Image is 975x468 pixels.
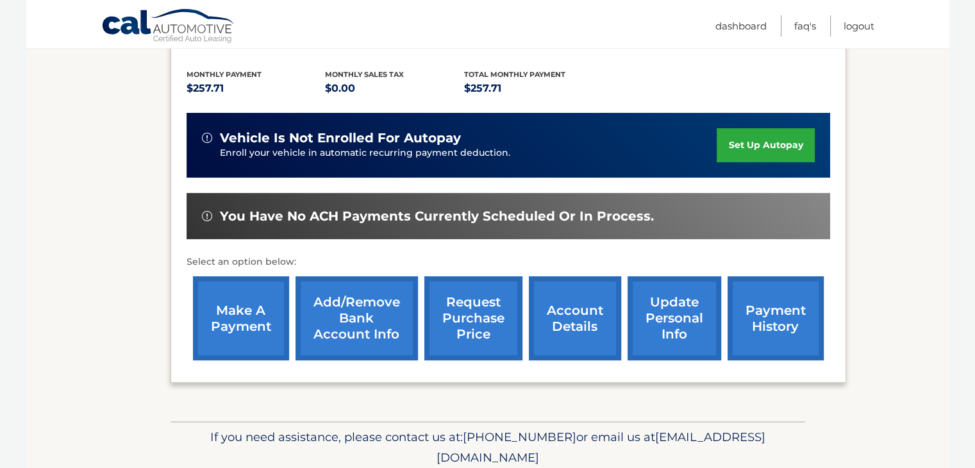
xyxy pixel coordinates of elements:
img: alert-white.svg [202,211,212,221]
a: Logout [844,15,874,37]
a: Dashboard [715,15,767,37]
span: You have no ACH payments currently scheduled or in process. [220,208,654,224]
span: vehicle is not enrolled for autopay [220,130,461,146]
a: request purchase price [424,276,522,360]
a: make a payment [193,276,289,360]
p: If you need assistance, please contact us at: or email us at [179,427,797,468]
a: account details [529,276,621,360]
span: [PHONE_NUMBER] [463,430,576,444]
a: FAQ's [794,15,816,37]
p: Enroll your vehicle in automatic recurring payment deduction. [220,146,717,160]
span: [EMAIL_ADDRESS][DOMAIN_NAME] [437,430,765,465]
p: $257.71 [187,79,326,97]
p: $257.71 [464,79,603,97]
a: set up autopay [717,128,814,162]
a: payment history [728,276,824,360]
p: $0.00 [325,79,464,97]
a: update personal info [628,276,721,360]
span: Monthly sales Tax [325,70,404,79]
img: alert-white.svg [202,133,212,143]
span: Total Monthly Payment [464,70,565,79]
a: Cal Automotive [101,8,236,46]
p: Select an option below: [187,255,830,270]
span: Monthly Payment [187,70,262,79]
a: Add/Remove bank account info [296,276,418,360]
